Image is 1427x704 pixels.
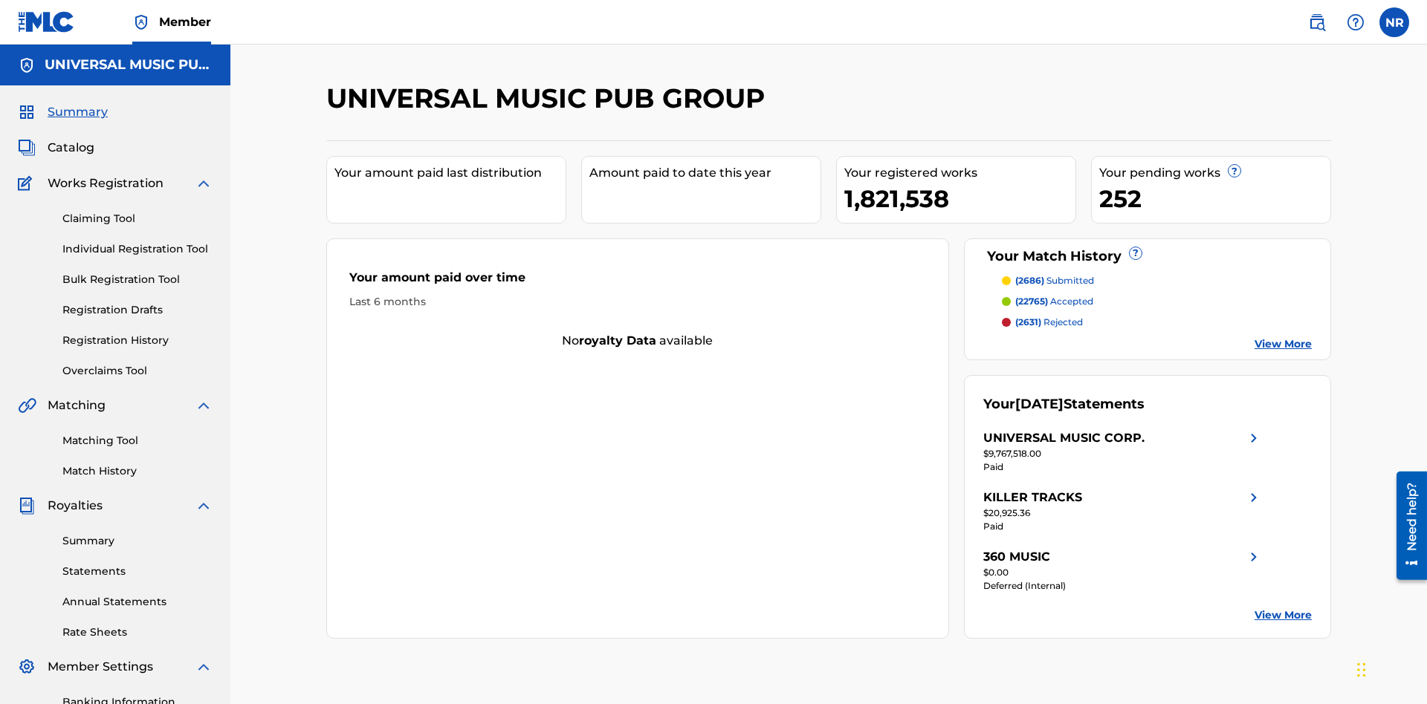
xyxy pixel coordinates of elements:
a: (2631) rejected [1002,316,1313,329]
p: accepted [1015,295,1093,308]
div: Last 6 months [349,294,926,310]
a: Rate Sheets [62,625,213,640]
div: Paid [983,520,1263,533]
span: Matching [48,397,106,414]
a: Bulk Registration Tool [62,272,213,287]
a: SummarySummary [18,103,108,121]
div: Drag [1357,648,1366,692]
a: Overclaims Tool [62,363,213,379]
img: MLC Logo [18,11,75,33]
div: Your Statements [983,394,1145,414]
div: $20,925.36 [983,506,1263,520]
a: CatalogCatalog [18,139,94,157]
p: rejected [1015,316,1083,329]
span: (2686) [1015,275,1044,286]
span: Member Settings [48,658,153,676]
span: [DATE] [1015,396,1064,412]
a: Matching Tool [62,433,213,449]
a: (2686) submitted [1002,274,1313,287]
iframe: Resource Center [1385,466,1427,587]
img: expand [195,497,213,515]
img: Top Rightsholder [132,13,150,31]
a: Statements [62,564,213,579]
a: Match History [62,463,213,479]
span: Royalties [48,497,103,515]
div: $9,767,518.00 [983,447,1263,460]
div: $0.00 [983,566,1263,579]
div: Paid [983,460,1263,474]
img: Catalog [18,139,36,157]
img: Member Settings [18,658,36,676]
a: KILLER TRACKSright chevron icon$20,925.36Paid [983,489,1263,533]
span: Catalog [48,139,94,157]
div: 252 [1099,182,1330,215]
p: submitted [1015,274,1094,287]
img: Royalties [18,497,36,515]
div: 360 MUSIC [983,548,1050,566]
a: Public Search [1302,7,1332,37]
div: Amount paid to date this year [589,164,821,182]
img: help [1347,13,1365,31]
a: View More [1255,336,1312,352]
img: right chevron icon [1245,548,1263,566]
span: (22765) [1015,296,1048,307]
div: Your Match History [983,247,1313,267]
img: Works Registration [18,175,37,192]
div: No available [327,332,948,350]
div: KILLER TRACKS [983,489,1082,506]
div: Your amount paid last distribution [334,164,566,182]
iframe: Chat Widget [1353,633,1427,704]
div: Deferred (Internal) [983,579,1263,593]
span: ? [1229,165,1240,177]
a: (22765) accepted [1002,295,1313,308]
img: Matching [18,397,36,414]
div: 1,821,538 [844,182,1075,215]
h2: UNIVERSAL MUSIC PUB GROUP [326,82,772,115]
img: right chevron icon [1245,429,1263,447]
div: Your amount paid over time [349,269,926,294]
a: 360 MUSICright chevron icon$0.00Deferred (Internal) [983,548,1263,593]
img: expand [195,397,213,414]
img: Summary [18,103,36,121]
a: View More [1255,607,1312,623]
div: User Menu [1379,7,1409,37]
a: Annual Statements [62,594,213,610]
img: search [1308,13,1326,31]
div: UNIVERSAL MUSIC CORP. [983,429,1145,447]
span: Member [159,13,211,30]
img: right chevron icon [1245,489,1263,506]
img: Accounts [18,56,36,74]
a: Claiming Tool [62,211,213,226]
img: expand [195,658,213,676]
strong: royalty data [579,333,656,348]
h5: UNIVERSAL MUSIC PUB GROUP [45,56,213,74]
span: (2631) [1015,316,1041,327]
a: Registration Drafts [62,302,213,318]
a: Registration History [62,333,213,348]
div: Your pending works [1099,164,1330,182]
div: Your registered works [844,164,1075,182]
a: UNIVERSAL MUSIC CORP.right chevron icon$9,767,518.00Paid [983,429,1263,474]
a: Summary [62,533,213,549]
span: Works Registration [48,175,164,192]
a: Individual Registration Tool [62,241,213,257]
img: expand [195,175,213,192]
span: ? [1130,247,1142,259]
div: Help [1341,7,1371,37]
span: Summary [48,103,108,121]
